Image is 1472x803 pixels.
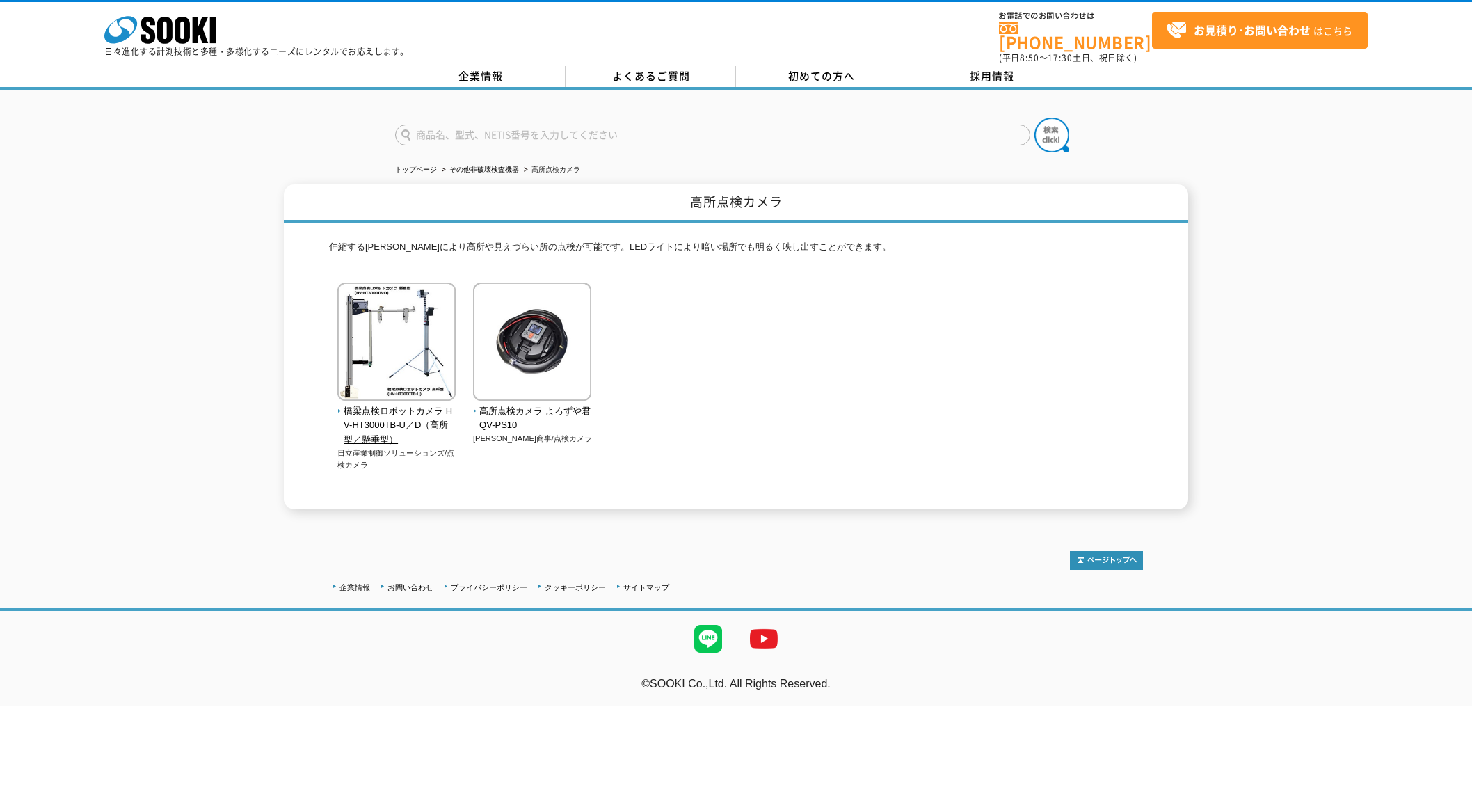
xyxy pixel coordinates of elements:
img: LINE [680,611,736,667]
img: 高所点検カメラ よろずや君QV-PS10 [473,283,591,404]
a: サイトマップ [623,583,669,591]
p: 日々進化する計測技術と多種・多様化するニーズにレンタルでお応えします。 [104,47,409,56]
a: お問い合わせ [387,583,433,591]
span: (平日 ～ 土日、祝日除く) [999,51,1137,64]
span: はこちら [1166,20,1352,41]
img: 橋梁点検ロボットカメラ HV-HT3000TB-U／D（高所型／懸垂型） [337,283,456,404]
img: トップページへ [1070,551,1143,570]
a: トップページ [395,166,437,173]
img: YouTube [736,611,792,667]
h1: 高所点検カメラ [284,184,1188,223]
a: 橋梁点検ロボットカメラ HV-HT3000TB-U／D（高所型／懸垂型） [337,391,456,447]
a: 企業情報 [339,583,370,591]
p: 日立産業制御ソリューションズ/点検カメラ [337,447,456,470]
li: 高所点検カメラ [521,163,580,177]
a: よくあるご質問 [566,66,736,87]
span: 初めての方へ [788,68,855,84]
a: 採用情報 [906,66,1077,87]
p: [PERSON_NAME]商事/点検カメラ [473,433,592,445]
a: クッキーポリシー [545,583,606,591]
span: 17:30 [1048,51,1073,64]
p: 伸縮する[PERSON_NAME]により高所や見えづらい所の点検が可能です。LEDライトにより暗い場所でも明るく映し出すことができます。 [329,240,1143,262]
input: 商品名、型式、NETIS番号を入力してください [395,125,1030,145]
span: 高所点検カメラ よろずや君QV-PS10 [473,404,592,434]
a: [PHONE_NUMBER] [999,22,1152,50]
a: その他非破壊検査機器 [449,166,519,173]
a: 企業情報 [395,66,566,87]
a: お見積り･お問い合わせはこちら [1152,12,1368,49]
span: お電話でのお問い合わせは [999,12,1152,20]
img: btn_search.png [1034,118,1069,152]
a: 初めての方へ [736,66,906,87]
a: プライバシーポリシー [451,583,527,591]
span: 8:50 [1020,51,1039,64]
span: 橋梁点検ロボットカメラ HV-HT3000TB-U／D（高所型／懸垂型） [337,404,456,447]
a: 高所点検カメラ よろずや君QV-PS10 [473,391,592,433]
strong: お見積り･お問い合わせ [1194,22,1311,38]
a: テストMail [1418,692,1472,704]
